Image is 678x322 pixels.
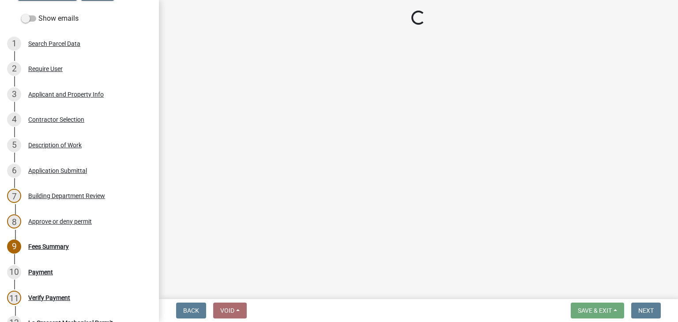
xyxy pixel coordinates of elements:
[28,295,70,301] div: Verify Payment
[28,66,63,72] div: Require User
[7,62,21,76] div: 2
[21,13,79,24] label: Show emails
[28,41,80,47] div: Search Parcel Data
[28,168,87,174] div: Application Submittal
[631,303,661,318] button: Next
[213,303,247,318] button: Void
[28,91,104,97] div: Applicant and Property Info
[183,307,199,314] span: Back
[7,138,21,152] div: 5
[28,193,105,199] div: Building Department Review
[28,218,92,225] div: Approve or deny permit
[7,164,21,178] div: 6
[7,112,21,127] div: 4
[7,291,21,305] div: 11
[7,214,21,228] div: 8
[220,307,234,314] span: Void
[7,265,21,279] div: 10
[28,116,84,123] div: Contractor Selection
[638,307,654,314] span: Next
[7,240,21,254] div: 9
[578,307,612,314] span: Save & Exit
[28,243,69,250] div: Fees Summary
[7,189,21,203] div: 7
[571,303,624,318] button: Save & Exit
[28,142,82,148] div: Description of Work
[7,37,21,51] div: 1
[28,269,53,275] div: Payment
[176,303,206,318] button: Back
[7,87,21,101] div: 3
